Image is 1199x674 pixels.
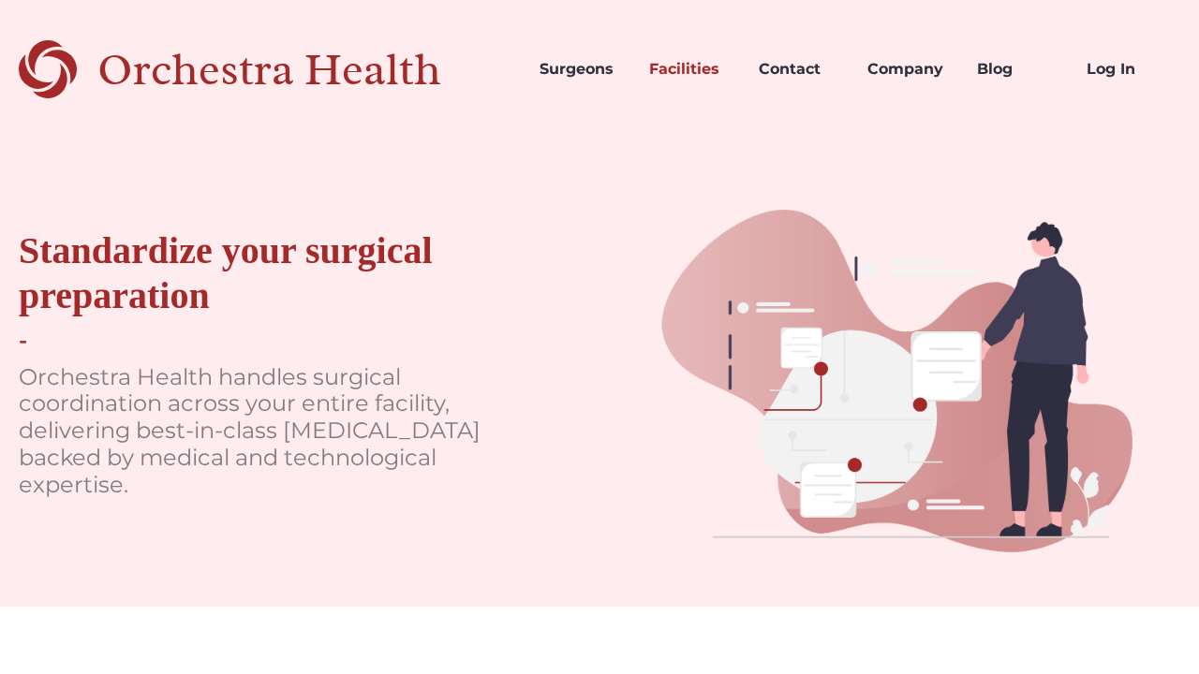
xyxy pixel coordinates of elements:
a: Surgeons [525,37,634,101]
div: Orchestra Health [97,51,507,89]
a: Contact [744,37,853,101]
p: Orchestra Health handles surgical coordination across your entire facility, delivering best-in-cl... [19,364,506,499]
a: Blog [962,37,1072,101]
a: home [19,37,507,101]
a: Facilities [634,37,744,101]
div: Standardize your surgical preparation [19,228,506,318]
a: Log In [1072,37,1181,101]
div: - [19,328,27,355]
a: Company [852,37,962,101]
